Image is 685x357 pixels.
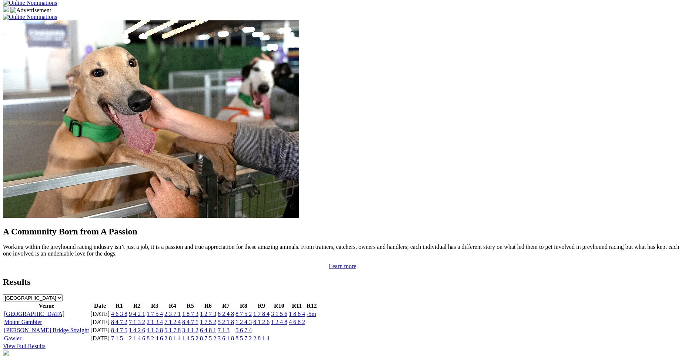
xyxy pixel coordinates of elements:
a: 5 1 7 8 [164,327,181,333]
a: [PERSON_NAME] Bridge Straight [4,327,89,333]
a: 3 6 1 8 [218,335,234,341]
a: 8 1 2 6 [253,319,270,325]
th: R6 [200,302,217,310]
a: 1 4 2 6 [129,327,145,333]
a: 1 7 5 4 [147,311,163,317]
a: 7 1 3 2 [129,319,145,325]
a: 5 6 7 4 [235,327,252,333]
th: R3 [146,302,163,310]
a: 8 4 7 1 [182,319,198,325]
th: Date [90,302,110,310]
img: 15187_Greyhounds_GreysPlayCentral_Resize_SA_WebsiteBanner_300x115_2025.jpg [3,6,9,12]
h2: A Community Born from A Passion [3,227,682,237]
td: [DATE] [90,327,110,334]
a: 7 1 5 [111,335,123,341]
a: 4 6 3 8 [111,311,127,317]
img: chasers_homepage.jpg [3,350,9,356]
a: 1 2 4 3 [235,319,252,325]
a: 8 4 7 5 [111,327,127,333]
a: 1 8 6 4 [289,311,305,317]
a: Mount Gambier [4,319,42,325]
a: 6 2 4 8 [218,311,234,317]
a: 2 1 4 6 [129,335,145,341]
a: 4 6 8 2 [289,319,305,325]
img: Online Nominations [3,14,57,20]
a: 1 2 7 3 [200,311,216,317]
a: Gawler [4,335,21,341]
a: 3 4 1 2 [182,327,198,333]
a: [GEOGRAPHIC_DATA] [4,311,64,317]
th: R8 [235,302,252,310]
a: Learn more [329,263,356,269]
a: 3 1 5 6 [271,311,287,317]
a: 8 5 7 2 [235,335,252,341]
a: 2 3 7 1 [164,311,181,317]
td: [DATE] [90,310,110,318]
th: R9 [253,302,270,310]
a: 1 2 4 8 [271,319,287,325]
th: R1 [111,302,128,310]
a: -5m [307,311,316,317]
a: 8 2 4 6 [147,335,163,341]
a: 2 1 3 4 [147,319,163,325]
img: Advertisement [10,7,51,14]
td: [DATE] [90,335,110,342]
td: [DATE] [90,318,110,326]
a: 2 8 1 4 [253,335,270,341]
th: R4 [164,302,181,310]
a: 1 4 5 2 [182,335,198,341]
a: 8 7 5 2 [235,311,252,317]
img: Westy_Cropped.jpg [3,20,299,218]
a: 2 8 1 4 [164,335,181,341]
th: R11 [288,302,305,310]
h2: Results [3,277,682,287]
a: 6 4 8 1 [200,327,216,333]
a: 5 2 1 8 [218,319,234,325]
a: 4 1 6 8 [147,327,163,333]
a: 1 8 7 3 [182,311,198,317]
th: R2 [128,302,146,310]
th: R7 [217,302,234,310]
a: View Full Results [3,343,46,349]
a: 1 7 8 4 [253,311,270,317]
th: R5 [182,302,199,310]
a: 9 4 2 1 [129,311,145,317]
a: 8 4 7 2 [111,319,127,325]
a: 8 7 5 2 [200,335,216,341]
th: R10 [271,302,288,310]
a: 7 1 2 4 [164,319,181,325]
p: Working within the greyhound racing industry isn’t just a job, it is a passion and true appreciat... [3,244,682,257]
th: R12 [306,302,317,310]
th: Venue [4,302,89,310]
a: 7 1 3 [218,327,230,333]
a: 1 7 5 2 [200,319,216,325]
